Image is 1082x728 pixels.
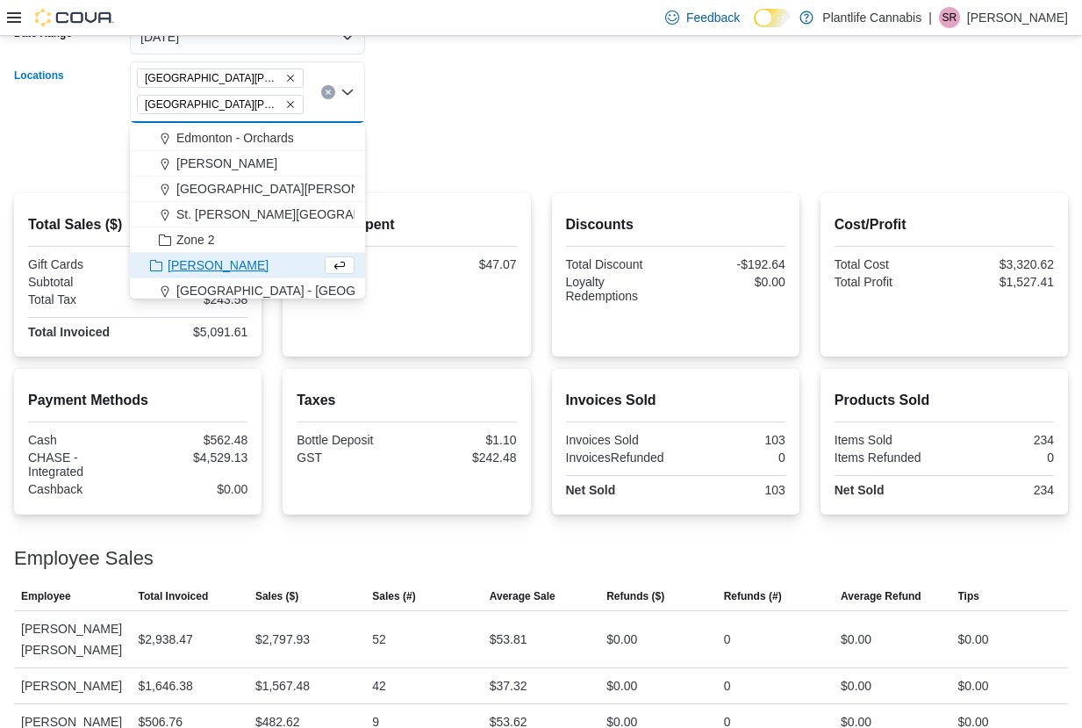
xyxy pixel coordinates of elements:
div: 0 [948,450,1054,465]
button: [PERSON_NAME] [130,151,365,177]
div: $562.48 [141,433,247,447]
div: Total Discount [566,257,672,271]
div: Total Cost [835,257,941,271]
span: Fort McMurray - Eagle Ridge [137,68,304,88]
span: Average Refund [841,589,921,603]
div: 0 [724,629,731,650]
h2: Products Sold [835,390,1054,411]
div: $2,797.93 [255,629,310,650]
strong: Total Invoiced [28,325,110,339]
div: $1,567.48 [255,675,310,696]
span: [PERSON_NAME] [176,155,277,172]
div: [PERSON_NAME] [14,668,131,703]
span: Refunds (#) [724,589,782,603]
div: GST [297,450,403,465]
div: $0.00 [679,275,785,289]
div: -$192.64 [679,257,785,271]
div: $0.00 [606,629,637,650]
div: 103 [679,433,785,447]
div: $4,529.13 [141,450,247,465]
span: Fort McMurray - Stoney Creek [137,95,304,114]
div: $1,646.38 [138,675,192,696]
span: [GEOGRAPHIC_DATA][PERSON_NAME] [176,180,405,198]
div: $37.32 [490,675,527,696]
input: Dark Mode [754,9,791,27]
div: $0.00 [841,629,871,650]
span: [GEOGRAPHIC_DATA] - [GEOGRAPHIC_DATA] [176,282,443,299]
button: [GEOGRAPHIC_DATA][PERSON_NAME] [130,177,365,202]
div: $2,938.47 [138,629,192,650]
span: Feedback [686,9,740,26]
span: [PERSON_NAME] [168,256,269,274]
div: $5,091.61 [141,325,247,339]
div: $0.00 [606,675,637,696]
strong: Net Sold [566,483,616,497]
button: [DATE] [130,19,365,54]
div: $0.00 [141,482,247,496]
span: SR [942,7,957,28]
div: Skyler Rowsell [939,7,960,28]
button: [PERSON_NAME] [130,253,365,278]
strong: Net Sold [835,483,885,497]
button: Clear input [321,85,335,99]
span: Average Sale [490,589,555,603]
h2: Average Spent [297,214,516,235]
span: Zone 2 [176,231,215,249]
div: Items Sold [835,433,941,447]
div: $47.07 [410,257,516,271]
img: Cova [35,9,114,26]
span: [GEOGRAPHIC_DATA][PERSON_NAME] - [GEOGRAPHIC_DATA] [145,69,282,87]
div: Gift Cards [28,257,134,271]
div: Bottle Deposit [297,433,403,447]
p: | [928,7,932,28]
div: 42 [372,675,386,696]
p: [PERSON_NAME] [967,7,1068,28]
div: CHASE - Integrated [28,450,134,479]
span: Total Invoiced [138,589,208,603]
div: $0.00 [841,675,871,696]
div: 234 [948,483,1054,497]
div: 234 [948,433,1054,447]
div: 0 [724,675,731,696]
h2: Discounts [566,214,785,235]
div: $3,320.62 [948,257,1054,271]
span: Employee [21,589,71,603]
div: InvoicesRefunded [566,450,672,465]
div: 103 [679,483,785,497]
div: [PERSON_NAME] [PERSON_NAME] [14,611,131,667]
span: Dark Mode [754,27,755,28]
div: Items Refunded [835,450,941,465]
h2: Taxes [297,390,516,411]
span: Sales (#) [372,589,415,603]
div: $1,527.41 [948,275,1054,289]
span: St. [PERSON_NAME][GEOGRAPHIC_DATA] [176,205,424,223]
button: Close list of options [340,85,355,99]
h2: Invoices Sold [566,390,785,411]
button: [GEOGRAPHIC_DATA] - [GEOGRAPHIC_DATA] [130,278,365,304]
button: Remove Fort McMurray - Eagle Ridge from selection in this group [285,73,296,83]
div: $53.81 [490,629,527,650]
button: Remove Fort McMurray - Stoney Creek from selection in this group [285,99,296,110]
span: Edmonton - Orchards [176,129,294,147]
div: Subtotal [28,275,134,289]
p: Plantlife Cannabis [822,7,921,28]
div: Cash [28,433,134,447]
button: St. [PERSON_NAME][GEOGRAPHIC_DATA] [130,202,365,227]
div: Cashback [28,482,134,496]
span: Refunds ($) [606,589,664,603]
div: $242.48 [410,450,516,465]
h2: Total Sales ($) [28,214,247,235]
div: Total Profit [835,275,941,289]
span: [GEOGRAPHIC_DATA][PERSON_NAME][GEOGRAPHIC_DATA] [145,96,282,113]
div: $0.00 [958,629,989,650]
div: $1.10 [410,433,516,447]
div: Total Tax [28,292,134,306]
span: Tips [958,589,979,603]
label: Locations [14,68,64,83]
span: Sales ($) [255,589,298,603]
h2: Payment Methods [28,390,247,411]
h2: Cost/Profit [835,214,1054,235]
div: $0.00 [958,675,989,696]
div: Invoices Sold [566,433,672,447]
button: Edmonton - Orchards [130,126,365,151]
